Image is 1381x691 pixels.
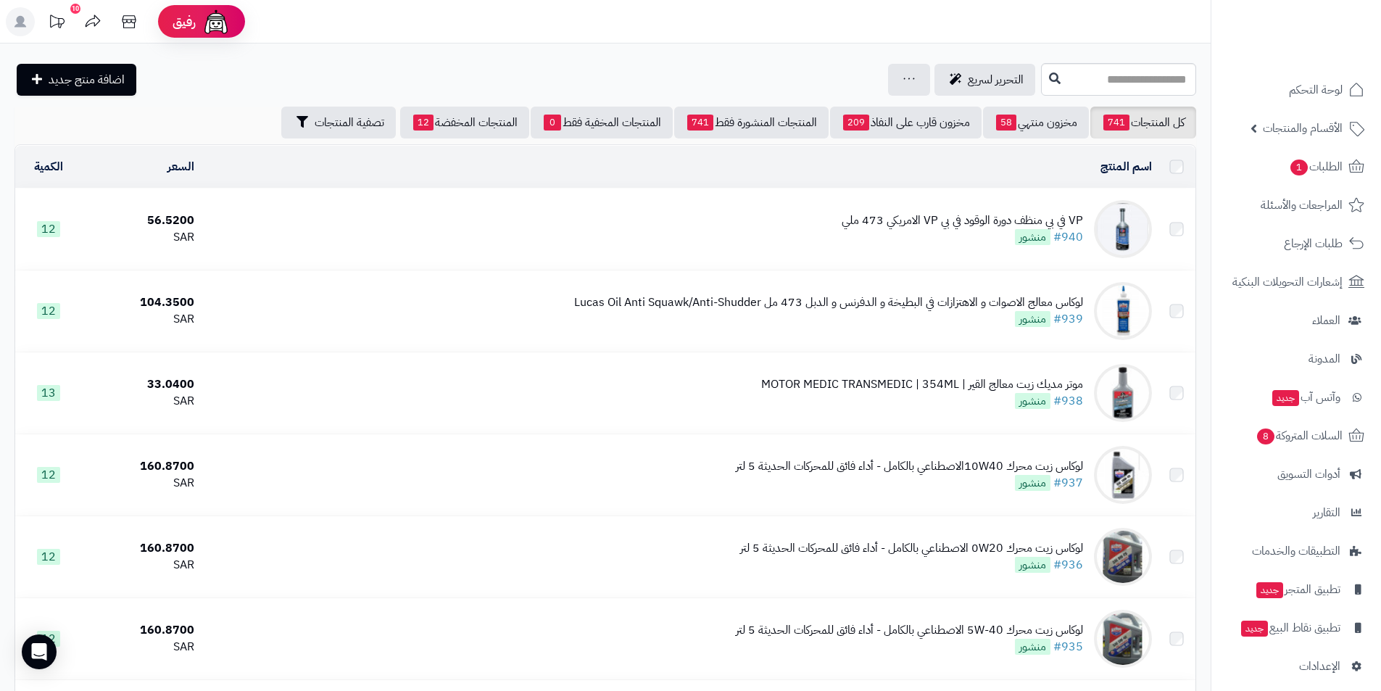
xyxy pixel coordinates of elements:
[1220,611,1372,645] a: تطبيق نقاط البيعجديد
[1241,621,1268,637] span: جديد
[1220,418,1372,453] a: السلات المتروكة8
[1094,528,1152,586] img: لوكاس زيت محرك 0W20 الاصطناعي بالكامل - أداء فائق للمحركات الحديثة 5 لتر
[687,115,713,131] span: 741
[38,7,75,40] a: تحديثات المنصة
[736,458,1083,475] div: لوكاس زيت محرك 10W40الاصطناعي بالكامل - أداء فائق للمحركات الحديثة 5 لتر
[1015,229,1050,245] span: منشور
[1220,226,1372,261] a: طلبات الإرجاع
[1100,158,1152,175] a: اسم المنتج
[1015,475,1050,491] span: منشور
[1232,272,1343,292] span: إشعارات التحويلات البنكية
[1257,429,1274,444] span: 8
[87,458,194,475] div: 160.8700
[1220,380,1372,415] a: وآتس آبجديد
[736,622,1083,639] div: لوكاس زيت محرك 5W-40 الاصطناعي بالكامل - أداء فائق للمحركات الحديثة 5 لتر
[87,622,194,639] div: 160.8700
[37,467,60,483] span: 12
[1220,649,1372,684] a: الإعدادات
[37,549,60,565] span: 12
[1220,342,1372,376] a: المدونة
[1220,457,1372,492] a: أدوات التسويق
[1015,557,1050,573] span: منشور
[968,71,1024,88] span: التحرير لسريع
[1053,556,1083,574] a: #936
[1313,502,1340,523] span: التقارير
[996,115,1016,131] span: 58
[1252,541,1340,561] span: التطبيقات والخدمات
[1053,228,1083,246] a: #940
[49,71,125,88] span: اضافة منتج جديد
[1090,107,1196,138] a: كل المنتجات741
[37,303,60,319] span: 12
[1220,73,1372,107] a: لوحة التحكم
[37,221,60,237] span: 12
[87,294,194,311] div: 104.3500
[70,4,80,14] div: 10
[1053,310,1083,328] a: #939
[1256,426,1343,446] span: السلات المتروكة
[740,540,1083,557] div: لوكاس زيت محرك 0W20 الاصطناعي بالكامل - أداء فائق للمحركات الحديثة 5 لتر
[544,115,561,131] span: 0
[1015,393,1050,409] span: منشور
[1053,474,1083,492] a: #937
[87,639,194,655] div: SAR
[37,631,60,647] span: 12
[202,7,231,36] img: ai-face.png
[1255,579,1340,600] span: تطبيق المتجر
[1240,618,1340,638] span: تطبيق نقاط البيع
[1053,392,1083,410] a: #938
[843,115,869,131] span: 209
[281,107,396,138] button: تصفية المنتجات
[1261,195,1343,215] span: المراجعات والأسئلة
[87,393,194,410] div: SAR
[1053,638,1083,655] a: #935
[1312,310,1340,331] span: العملاء
[1094,282,1152,340] img: لوكاس معالج الاصوات و الاهتزازات في البطيخة و الدفرنس و الدبل 473 مل Lucas Oil Anti Squawk/Anti-S...
[1220,495,1372,530] a: التقارير
[574,294,1083,311] div: لوكاس معالج الاصوات و الاهتزازات في البطيخة و الدفرنس و الدبل 473 مل Lucas Oil Anti Squawk/Anti-S...
[413,115,434,131] span: 12
[531,107,673,138] a: المنتجات المخفية فقط0
[87,229,194,246] div: SAR
[1220,572,1372,607] a: تطبيق المتجرجديد
[1220,265,1372,299] a: إشعارات التحويلات البنكية
[830,107,982,138] a: مخزون قارب على النفاذ209
[400,107,529,138] a: المنتجات المخفضة12
[1289,157,1343,177] span: الطلبات
[1094,200,1152,258] img: VP في بي منظف دورة الوقود في بي VP الامريكي 473 ملي
[87,311,194,328] div: SAR
[17,64,136,96] a: اضافة منتج جديد
[1263,118,1343,138] span: الأقسام والمنتجات
[87,376,194,393] div: 33.0400
[34,158,63,175] a: الكمية
[1271,387,1340,407] span: وآتس آب
[1299,656,1340,676] span: الإعدادات
[1282,38,1367,69] img: logo-2.png
[674,107,829,138] a: المنتجات المنشورة فقط741
[1094,364,1152,422] img: موتر مديك زيت معالج القير | MOTOR MEDIC TRANSMEDIC | 354ML
[1289,80,1343,100] span: لوحة التحكم
[1290,160,1308,175] span: 1
[1256,582,1283,598] span: جديد
[173,13,196,30] span: رفيق
[87,475,194,492] div: SAR
[1309,349,1340,369] span: المدونة
[37,385,60,401] span: 13
[1103,115,1129,131] span: 741
[1015,311,1050,327] span: منشور
[983,107,1089,138] a: مخزون منتهي58
[1220,303,1372,338] a: العملاء
[1015,639,1050,655] span: منشور
[1220,534,1372,568] a: التطبيقات والخدمات
[842,212,1083,229] div: VP في بي منظف دورة الوقود في بي VP الامريكي 473 ملي
[1272,390,1299,406] span: جديد
[1094,446,1152,504] img: لوكاس زيت محرك 10W40الاصطناعي بالكامل - أداء فائق للمحركات الحديثة 5 لتر
[22,634,57,669] div: Open Intercom Messenger
[1220,149,1372,184] a: الطلبات1
[1277,464,1340,484] span: أدوات التسويق
[87,557,194,574] div: SAR
[1094,610,1152,668] img: لوكاس زيت محرك 5W-40 الاصطناعي بالكامل - أداء فائق للمحركات الحديثة 5 لتر
[1284,233,1343,254] span: طلبات الإرجاع
[761,376,1083,393] div: موتر مديك زيت معالج القير | MOTOR MEDIC TRANSMEDIC | 354ML
[87,212,194,229] div: 56.5200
